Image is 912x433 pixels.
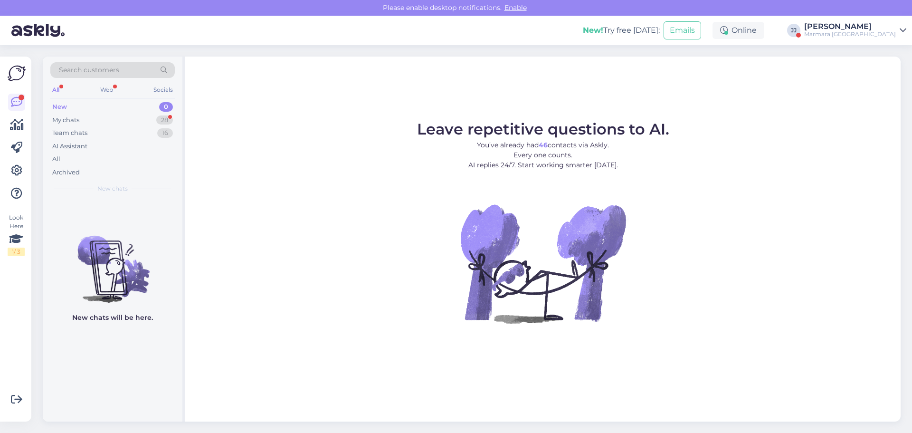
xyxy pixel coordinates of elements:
[787,24,800,37] div: JJ
[52,128,87,138] div: Team chats
[502,3,530,12] span: Enable
[583,26,603,35] b: New!
[52,168,80,177] div: Archived
[8,64,26,82] img: Askly Logo
[52,154,60,164] div: All
[804,23,896,30] div: [PERSON_NAME]
[8,248,25,256] div: 1 / 3
[804,30,896,38] div: Marmara [GEOGRAPHIC_DATA]
[8,213,25,256] div: Look Here
[156,115,173,125] div: 28
[52,142,87,151] div: AI Assistant
[417,120,669,138] span: Leave repetitive questions to AI.
[43,219,182,304] img: No chats
[804,23,906,38] a: [PERSON_NAME]Marmara [GEOGRAPHIC_DATA]
[152,84,175,96] div: Socials
[59,65,119,75] span: Search customers
[98,84,115,96] div: Web
[457,178,628,349] img: No Chat active
[159,102,173,112] div: 0
[157,128,173,138] div: 16
[50,84,61,96] div: All
[539,141,548,149] b: 46
[664,21,701,39] button: Emails
[712,22,764,39] div: Online
[97,184,128,193] span: New chats
[583,25,660,36] div: Try free [DATE]:
[52,102,67,112] div: New
[72,313,153,323] p: New chats will be here.
[417,140,669,170] p: You’ve already had contacts via Askly. Every one counts. AI replies 24/7. Start working smarter [...
[52,115,79,125] div: My chats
